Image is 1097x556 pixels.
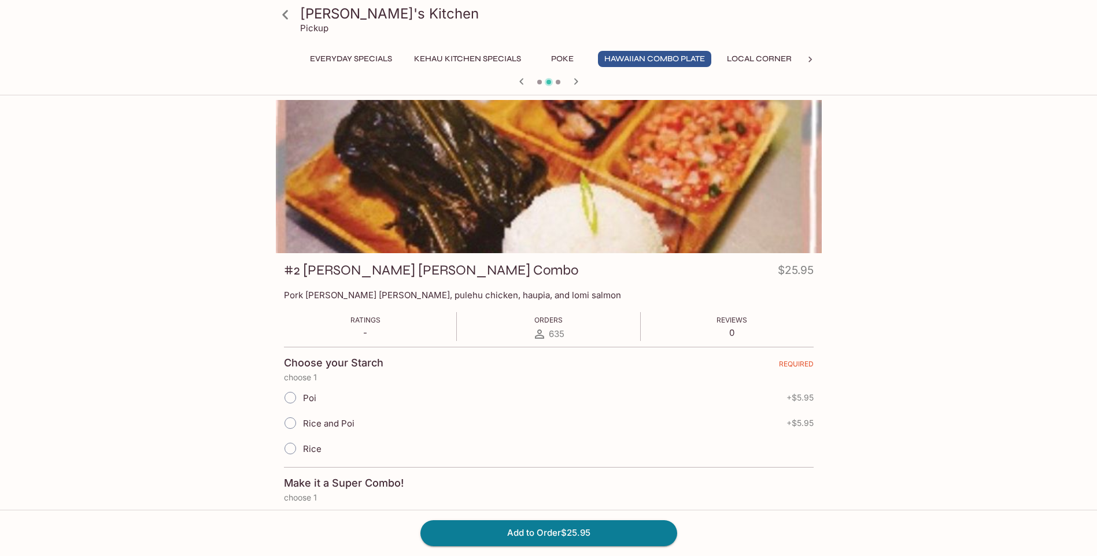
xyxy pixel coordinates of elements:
button: Local Corner [721,51,798,67]
button: Everyday Specials [304,51,398,67]
p: - [350,327,381,338]
span: + $5.95 [786,393,814,402]
h4: Make it a Super Combo! [284,477,404,490]
span: + $5.95 [786,418,814,428]
div: #2 Lau Lau Combo [276,100,822,253]
p: choose 1 [284,493,814,502]
h4: Choose your Starch [284,357,383,369]
button: Kehau Kitchen Specials [408,51,527,67]
button: Poke [537,51,589,67]
p: choose 1 [284,373,814,382]
p: Pickup [300,23,328,34]
span: Orders [534,316,563,324]
span: Rice [303,443,322,454]
h3: [PERSON_NAME]'s Kitchen [300,5,817,23]
button: Hawaiian Combo Plate [598,51,711,67]
span: Poi [303,392,316,403]
h3: #2 [PERSON_NAME] [PERSON_NAME] Combo [284,261,578,279]
span: Reviews [716,316,747,324]
p: 0 [716,327,747,338]
span: Ratings [350,316,381,324]
span: REQUIRED [779,359,814,373]
span: 635 [549,328,564,339]
span: Rice and Poi [303,418,354,429]
h4: $25.95 [778,261,814,284]
button: Add to Order$25.95 [420,520,677,546]
p: Pork [PERSON_NAME] [PERSON_NAME], pulehu chicken, haupia, and lomi salmon [284,290,814,301]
